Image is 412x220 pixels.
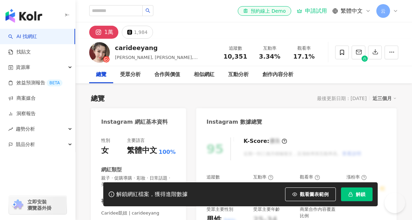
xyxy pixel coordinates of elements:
div: K-Score : [244,137,287,145]
div: 互動率 [253,174,273,180]
span: 親子 · 促購導購 · 彩妝 · 日常話題 · 美食 [101,175,176,187]
span: rise [8,127,13,132]
div: 追蹤數 [207,174,220,180]
span: 云 [381,7,386,15]
span: 資源庫 [16,60,30,75]
div: 總覽 [96,71,106,79]
div: 網紅類型 [101,166,122,173]
button: 解鎖 [341,187,373,201]
div: carideeyang [115,44,215,52]
button: 1萬 [89,26,118,39]
div: Instagram 網紅基本資料 [101,118,168,126]
div: 1萬 [104,27,113,37]
img: logo [5,9,42,23]
span: 觀看圖表範例 [300,192,329,197]
div: 追蹤數 [222,45,248,52]
span: 繁體中文 [341,7,363,15]
div: 繁體中文 [127,145,157,156]
span: 17.1% [293,53,315,60]
div: 互動率 [257,45,283,52]
span: 競品分析 [16,137,35,152]
div: 受眾主要年齡 [253,206,280,212]
div: 觀看率 [300,174,320,180]
div: 受眾分析 [120,71,141,79]
span: search [145,8,150,13]
a: chrome extension立即安裝 瀏覽器外掛 [9,196,67,214]
div: 商業合作內容覆蓋比例 [300,206,340,219]
div: 主要語言 [127,137,145,144]
a: 效益預測報告BETA [8,80,62,86]
button: 1,984 [122,26,153,39]
div: 受眾主要性別 [207,206,233,212]
a: 找貼文 [8,49,31,56]
a: 商案媒合 [8,95,36,102]
div: 解鎖網紅檔案，獲得進階數據 [116,191,188,198]
div: 性別 [101,137,110,144]
span: 立即安裝 瀏覽器外掛 [27,199,51,211]
div: 預約線上 Demo [243,8,286,14]
div: 相似網紅 [194,71,214,79]
div: 創作內容分析 [262,71,293,79]
div: 1,984 [134,27,148,37]
a: 申請試用 [297,8,327,14]
div: 女 [101,145,109,156]
img: chrome extension [11,199,24,210]
div: 觀看率 [291,45,317,52]
div: 互動分析 [228,71,249,79]
div: 合作與價值 [154,71,180,79]
span: Caridee凱妞 | carideeyang [101,210,176,216]
img: KOL Avatar [89,42,110,63]
div: 最後更新日期：[DATE] [317,96,367,101]
span: 解鎖 [356,192,365,197]
span: 3.34% [259,53,280,60]
a: 洞察報告 [8,110,36,117]
div: 總覽 [91,94,105,103]
button: 觀看圖表範例 [285,187,336,201]
span: [PERSON_NAME], [PERSON_NAME], [PERSON_NAME] [115,55,198,67]
span: 10,351 [223,53,247,60]
span: 100% [159,148,176,156]
a: 預約線上 Demo [238,6,291,16]
div: 漲粉率 [346,174,367,180]
div: Instagram 數據總覽 [207,118,262,126]
span: 趨勢分析 [16,121,35,137]
a: searchAI 找網紅 [8,33,37,40]
div: 近三個月 [373,94,397,103]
